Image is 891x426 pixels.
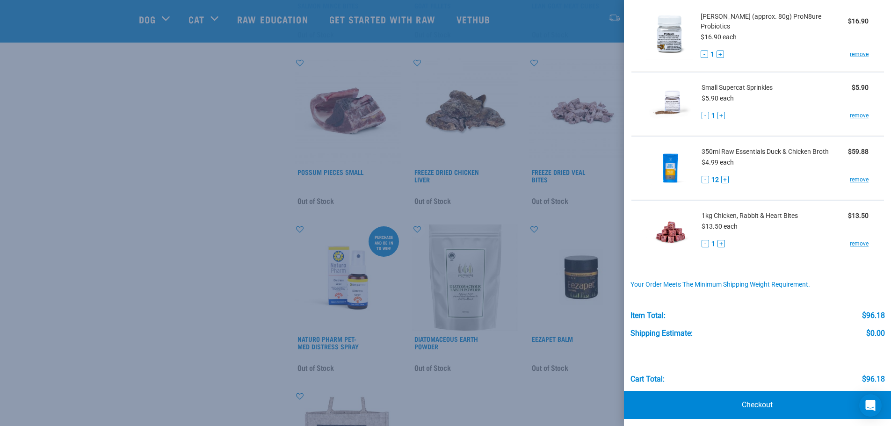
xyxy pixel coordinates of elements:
[862,311,884,320] div: $96.18
[702,240,709,247] button: -
[717,240,725,247] button: +
[721,176,729,183] button: +
[630,375,664,383] div: Cart total:
[717,112,725,119] button: +
[702,211,798,221] span: 1kg Chicken, Rabbit & Heart Bites
[646,144,695,192] img: Raw Essentials Duck & Chicken Broth
[702,94,734,102] span: $5.90 each
[711,239,715,249] span: 1
[630,329,692,338] div: Shipping Estimate:
[850,239,869,248] a: remove
[702,159,734,166] span: $4.99 each
[702,223,738,230] span: $13.50 each
[848,17,869,25] strong: $16.90
[848,212,869,219] strong: $13.50
[710,50,714,59] span: 1
[711,175,719,185] span: 12
[852,84,869,91] strong: $5.90
[630,281,884,289] div: Your order meets the minimum shipping weight requirement.
[716,51,724,58] button: +
[711,111,715,121] span: 1
[850,175,869,184] a: remove
[700,51,708,58] button: -
[702,83,773,93] span: Small Supercat Sprinkles
[702,176,709,183] button: -
[859,394,882,417] div: Open Intercom Messenger
[630,311,665,320] div: Item Total:
[702,147,829,157] span: 350ml Raw Essentials Duck & Chicken Broth
[850,111,869,120] a: remove
[700,33,736,41] span: $16.90 each
[850,50,869,58] a: remove
[866,329,884,338] div: $0.00
[702,112,709,119] button: -
[646,80,695,128] img: Supercat Sprinkles
[700,12,848,31] span: [PERSON_NAME] (approx. 80g) ProN8ure Probiotics
[646,208,695,256] img: Chicken, Rabbit & Heart Bites
[848,148,869,155] strong: $59.88
[646,12,694,60] img: ProN8ure Probiotics
[862,375,884,383] div: $96.18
